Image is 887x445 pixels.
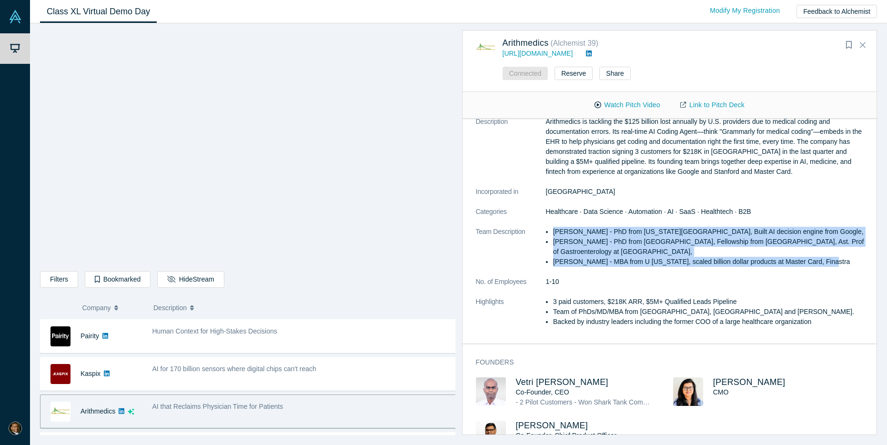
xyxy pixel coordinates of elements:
span: Healthcare · Data Science · Automation · AI · SaaS · Healthtech · B2B [546,208,751,215]
dt: No. of Employees [476,277,546,297]
a: [PERSON_NAME] [516,421,588,430]
svg: dsa ai sparkles [128,408,134,415]
dd: [GEOGRAPHIC_DATA] [546,187,871,197]
p: [PERSON_NAME] - PhD from [GEOGRAPHIC_DATA], Fellowship from [GEOGRAPHIC_DATA], Ast. Prof of Gastr... [553,237,870,257]
span: Co-Founder, CEO [516,388,569,396]
p: Arithmedics is tackling the $125 billion lost annually by U.S. providers due to medical coding an... [546,117,871,177]
button: Bookmark [842,39,856,52]
a: Modify My Registration [700,2,790,19]
li: 3 paid customers, $218K ARR, $5M+ Qualified Leads Pipeline [553,297,870,307]
h3: Founders [476,357,857,367]
button: Reserve [554,67,593,80]
small: ( Alchemist 39 ) [550,39,598,47]
img: Pairity's Logo [50,326,71,346]
iframe: To enrich screen reader interactions, please activate Accessibility in Grammarly extension settings [40,31,455,264]
span: AI that Reclaims Physician Time for Patients [152,403,283,410]
button: Company [82,298,144,318]
dt: Team Description [476,227,546,277]
a: Vetri [PERSON_NAME] [516,377,608,387]
dt: Description [476,117,546,187]
span: Human Context for High-Stakes Decisions [152,327,277,335]
img: Alchemist Vault Logo [9,10,22,23]
p: [PERSON_NAME] - MBA from U [US_STATE], scaled billion dollar products at Master Card, Finastra [553,257,870,267]
a: Arithmedics [503,38,549,48]
button: Description [153,298,449,318]
span: CMO [713,388,729,396]
button: Filters [40,271,78,288]
span: Company [82,298,111,318]
a: Pairity [81,332,99,340]
span: Co-Founder, Chief Product Officer [516,432,616,439]
img: Arithmedics's Logo [50,402,71,422]
button: Connected [503,67,548,80]
span: AI for 170 billion sensors where digital chips can't reach [152,365,316,373]
dd: 1-10 [546,277,871,287]
li: Backed by industry leaders including the former COO of a large healthcare organization [553,317,870,327]
button: Watch Pitch Video [585,97,670,113]
a: [URL][DOMAIN_NAME] [503,50,573,57]
button: Share [599,67,630,80]
a: Kaspix [81,370,101,377]
dt: Incorporated in [476,187,546,207]
button: HideStream [157,271,224,288]
img: Renumathy Dhanasekaran's Profile Image [673,377,703,406]
li: Team of PhDs/MD/MBA from [GEOGRAPHIC_DATA], [GEOGRAPHIC_DATA] and [PERSON_NAME]. [553,307,870,317]
img: Vetri Venthan Elango's Profile Image [476,377,506,406]
button: Bookmarked [85,271,151,288]
button: Close [856,38,870,53]
a: Class XL Virtual Demo Day [40,0,157,23]
dt: Highlights [476,297,546,337]
a: [PERSON_NAME] [713,377,786,387]
dt: Categories [476,207,546,227]
img: Juan Scarlett's Account [9,422,22,435]
button: Feedback to Alchemist [796,5,877,18]
img: Arithmedics's Logo [476,38,496,58]
p: [PERSON_NAME] - PhD from [US_STATE][GEOGRAPHIC_DATA], Built AI decision engine from Google, [553,227,870,237]
a: Link to Pitch Deck [670,97,755,113]
span: Description [153,298,187,318]
img: Kaspix's Logo [50,364,71,384]
a: Arithmedics [81,407,115,415]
